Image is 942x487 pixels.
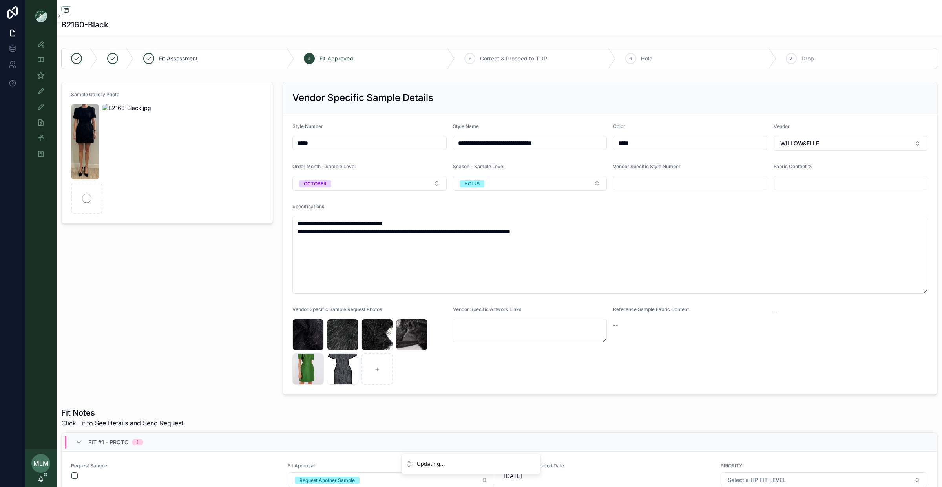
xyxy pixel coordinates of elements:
[453,306,521,312] span: Vendor Specific Artwork Links
[774,163,812,169] span: Fabric Content %
[801,55,814,62] span: Drop
[33,459,49,468] span: MLM
[61,407,183,418] h1: Fit Notes
[308,55,311,62] span: 4
[292,163,356,169] span: Order Month - Sample Level
[71,104,99,179] img: Screenshot-2025-03-06-at-12.17.06-PM-(1).png
[780,139,819,147] span: WILLOW&ELLE
[299,477,355,484] div: Request Another Sample
[71,92,119,97] span: Sample Gallery Photo
[629,55,632,62] span: 6
[292,203,324,209] span: Specifications
[774,136,928,151] button: Select Button
[774,309,778,317] span: --
[774,123,790,129] span: Vendor
[504,463,711,469] span: Fit Approval/Rejected Date
[790,55,792,62] span: 7
[480,55,547,62] span: Correct & Proceed to TOP
[25,31,57,171] div: scrollable content
[137,439,139,445] div: 1
[71,463,278,469] span: Request Sample
[292,306,382,312] span: Vendor Specific Sample Request Photos
[464,180,480,187] div: HOL25
[288,463,495,469] span: Fit Approval
[102,104,151,179] img: B2160-Black.jpg
[453,163,504,169] span: Season - Sample Level
[613,163,681,169] span: Vendor Specific Style Number
[613,123,625,129] span: Color
[88,438,129,446] span: Fit #1 - Proto
[417,460,445,468] div: Updating...
[292,123,323,129] span: Style Number
[159,55,198,62] span: Fit Assessment
[61,418,183,428] span: Click Fit to See Details and Send Request
[292,176,447,191] button: Select Button
[61,19,108,30] h1: B2160-Black
[613,306,689,312] span: Reference Sample Fabric Content
[728,476,786,484] span: Select a HP FIT LEVEL
[721,463,928,469] span: PRIORITY
[319,55,353,62] span: Fit Approved
[35,9,47,22] img: App logo
[504,472,711,480] span: [DATE]
[613,321,618,329] span: --
[641,55,653,62] span: Hold
[304,180,327,187] div: OCTOBER
[453,123,479,129] span: Style Name
[469,55,471,62] span: 5
[292,92,433,104] h2: Vendor Specific Sample Details
[453,176,607,191] button: Select Button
